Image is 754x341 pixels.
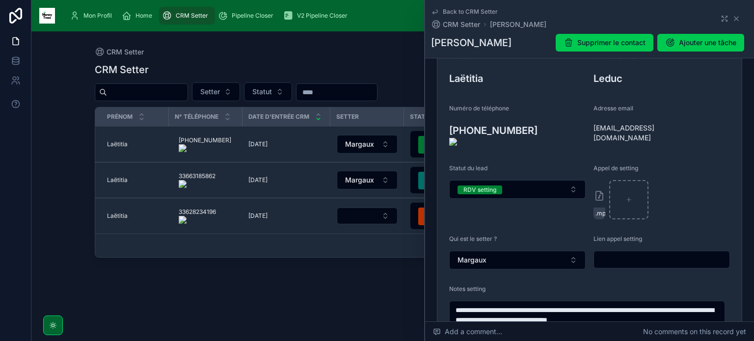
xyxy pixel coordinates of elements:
[556,34,653,52] button: Supprimer le contact
[232,12,273,20] span: Pipeline Closer
[458,255,486,265] span: Margaux
[179,180,215,188] img: actions-icon.png
[200,87,220,97] span: Setter
[345,175,374,185] span: Margaux
[280,7,354,25] a: V2 Pipeline Closer
[337,171,398,189] button: Select Button
[63,5,715,26] div: scrollable content
[431,20,480,29] a: CRM Setter
[443,20,480,29] span: CRM Setter
[297,12,348,20] span: V2 Pipeline Closer
[410,131,476,158] a: Select Button
[593,123,682,143] span: [EMAIL_ADDRESS][DOMAIN_NAME]
[336,170,398,190] a: Select Button
[449,285,485,292] span: Notes setting
[410,166,476,194] a: Select Button
[657,34,744,52] button: Ajouter une tâche
[179,208,216,215] onoff-telecom-ce-phone-number-wrapper: 33628234196
[107,176,128,184] span: Laëtitia
[410,202,476,230] a: Select Button
[248,113,309,121] span: Date d'entrée CRM
[337,208,398,224] button: Select Button
[107,140,163,148] a: Laëtitia
[252,87,272,97] span: Statut
[449,125,538,136] onoff-telecom-ce-phone-number-wrapper: [PHONE_NUMBER]
[345,139,374,149] span: Margaux
[410,131,475,157] button: Select Button
[179,172,215,180] onoff-telecom-ce-phone-number-wrapper: 33663185862
[248,176,324,184] a: [DATE]
[119,7,159,25] a: Home
[593,164,638,172] span: Appel de setting
[248,176,268,184] span: [DATE]
[433,327,502,337] span: Add a comment...
[593,105,633,112] span: Adresse email
[410,167,475,193] button: Select Button
[443,8,498,16] span: Back to CRM Setter
[593,235,642,242] span: Lien appel setting
[179,216,216,224] img: actions-icon.png
[593,71,730,86] h3: Leduc
[179,136,231,144] onoff-telecom-ce-phone-number-wrapper: [PHONE_NUMBER]
[215,7,280,25] a: Pipeline Closer
[107,47,144,57] span: CRM Setter
[337,135,398,154] button: Select Button
[95,47,144,57] a: CRM Setter
[179,144,231,152] img: actions-icon.png
[449,180,586,199] button: Select Button
[248,212,268,220] span: [DATE]
[248,140,268,148] span: [DATE]
[135,12,152,20] span: Home
[95,63,149,77] h1: CRM Setter
[410,203,475,229] button: Select Button
[463,185,496,194] div: RDV setting
[410,113,461,121] span: Statut du lead
[107,212,128,220] span: Laëtitia
[449,105,509,112] span: Numéro de téléphone
[449,235,497,242] span: Qui est le setter ?
[175,113,218,121] span: N° Téléphone
[449,138,586,146] img: actions-icon.png
[449,71,586,86] h3: Laëtitia
[449,251,586,269] button: Select Button
[336,134,398,154] a: Select Button
[67,7,119,25] a: Mon Profil
[336,207,398,225] a: Select Button
[595,210,609,217] span: .mp3
[431,36,512,50] h1: [PERSON_NAME]
[490,20,546,29] a: [PERSON_NAME]
[431,8,498,16] a: Back to CRM Setter
[577,38,646,48] span: Supprimer le contact
[244,82,292,101] button: Select Button
[449,164,487,172] span: Statut du lead
[336,113,359,121] span: Setter
[159,7,215,25] a: CRM Setter
[107,140,128,148] span: Laëtitia
[83,12,112,20] span: Mon Profil
[248,140,324,148] a: [DATE]
[679,38,736,48] span: Ajouter une tâche
[175,168,237,192] a: 33663185862
[107,212,163,220] a: Laëtitia
[107,113,133,121] span: Prénom
[107,176,163,184] a: Laëtitia
[175,204,237,228] a: 33628234196
[248,212,324,220] a: [DATE]
[39,8,55,24] img: App logo
[192,82,240,101] button: Select Button
[175,132,237,156] a: [PHONE_NUMBER]
[176,12,208,20] span: CRM Setter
